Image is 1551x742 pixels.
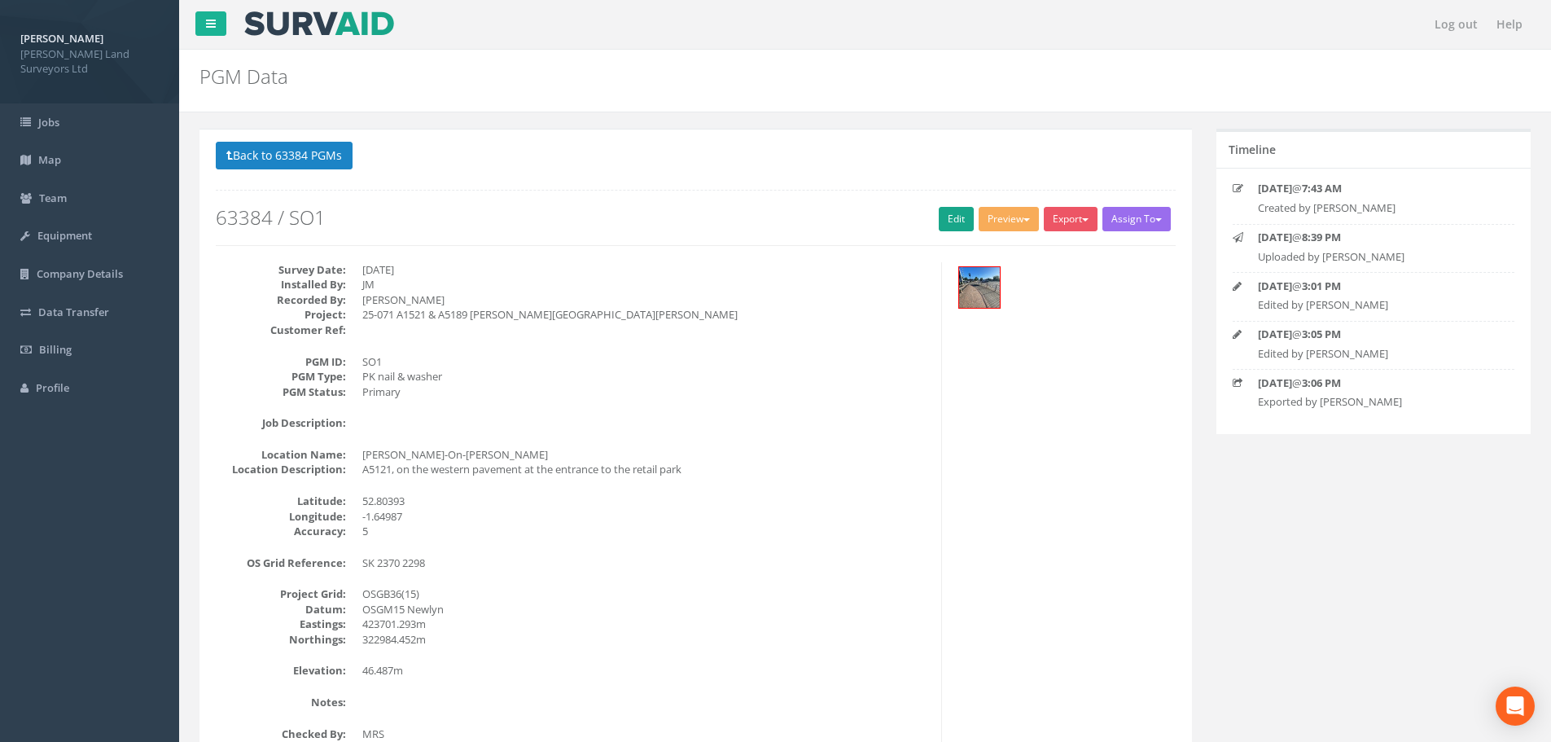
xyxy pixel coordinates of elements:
dt: Project Grid: [216,586,346,602]
dd: Primary [362,384,929,400]
dd: MRS [362,727,929,742]
dd: -1.64987 [362,509,929,525]
dt: Location Description: [216,462,346,477]
p: Exported by [PERSON_NAME] [1258,394,1489,410]
strong: [DATE] [1258,279,1292,293]
span: Data Transfer [38,305,109,319]
dd: SO1 [362,354,929,370]
span: Billing [39,342,72,357]
dt: Recorded By: [216,292,346,308]
span: Team [39,191,67,205]
a: [PERSON_NAME] [PERSON_NAME] Land Surveyors Ltd [20,27,159,77]
dt: PGM Status: [216,384,346,400]
dd: JM [362,277,929,292]
dd: 25-071 A1521 & A5189 [PERSON_NAME][GEOGRAPHIC_DATA][PERSON_NAME] [362,307,929,323]
dt: Elevation: [216,663,346,678]
dt: Latitude: [216,494,346,509]
dt: Installed By: [216,277,346,292]
dt: Customer Ref: [216,323,346,338]
dt: OS Grid Reference: [216,555,346,571]
dt: Accuracy: [216,524,346,539]
dt: Northings: [216,632,346,648]
img: 57e34e68-523e-3cd8-131c-5dc8dfac94e6_c54efd40-ef27-7476-e03c-33351080e87c_thumb.jpg [959,267,1000,308]
dd: [PERSON_NAME]-On-[PERSON_NAME] [362,447,929,463]
dd: 46.487m [362,663,929,678]
strong: [PERSON_NAME] [20,31,103,46]
strong: 3:06 PM [1302,375,1341,390]
h2: PGM Data [199,66,1305,87]
dd: 423701.293m [362,617,929,632]
p: Edited by [PERSON_NAME] [1258,346,1489,362]
p: @ [1258,279,1489,294]
strong: [DATE] [1258,327,1292,341]
dd: PK nail & washer [362,369,929,384]
dd: 52.80393 [362,494,929,509]
span: Company Details [37,266,123,281]
span: Map [38,152,61,167]
p: Uploaded by [PERSON_NAME] [1258,249,1489,265]
h5: Timeline [1229,143,1276,156]
strong: 7:43 AM [1302,181,1342,195]
dt: Longitude: [216,509,346,525]
p: @ [1258,181,1489,196]
p: @ [1258,375,1489,391]
p: Edited by [PERSON_NAME] [1258,297,1489,313]
dd: 322984.452m [362,632,929,648]
dd: A5121, on the western pavement at the entrance to the retail park [362,462,929,477]
dd: OSGB36(15) [362,586,929,602]
dd: 5 [362,524,929,539]
dt: Job Description: [216,415,346,431]
dd: [DATE] [362,262,929,278]
dd: [PERSON_NAME] [362,292,929,308]
span: Jobs [38,115,59,130]
h2: 63384 / SO1 [216,207,1176,228]
strong: [DATE] [1258,181,1292,195]
a: Edit [939,207,974,231]
dt: Datum: [216,602,346,617]
dd: OSGM15 Newlyn [362,602,929,617]
strong: [DATE] [1258,230,1292,244]
p: @ [1258,230,1489,245]
strong: [DATE] [1258,375,1292,390]
span: Profile [36,380,69,395]
button: Preview [979,207,1039,231]
strong: 3:05 PM [1302,327,1341,341]
div: Open Intercom Messenger [1496,687,1535,726]
p: @ [1258,327,1489,342]
dt: Location Name: [216,447,346,463]
span: Equipment [37,228,92,243]
span: [PERSON_NAME] Land Surveyors Ltd [20,46,159,77]
strong: 3:01 PM [1302,279,1341,293]
dt: PGM ID: [216,354,346,370]
dt: Eastings: [216,617,346,632]
dt: Notes: [216,695,346,710]
dt: PGM Type: [216,369,346,384]
dt: Checked By: [216,727,346,742]
dd: SK 2370 2298 [362,555,929,571]
button: Back to 63384 PGMs [216,142,353,169]
dt: Project: [216,307,346,323]
button: Assign To [1102,207,1171,231]
dt: Survey Date: [216,262,346,278]
p: Created by [PERSON_NAME] [1258,200,1489,216]
strong: 8:39 PM [1302,230,1341,244]
button: Export [1044,207,1098,231]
